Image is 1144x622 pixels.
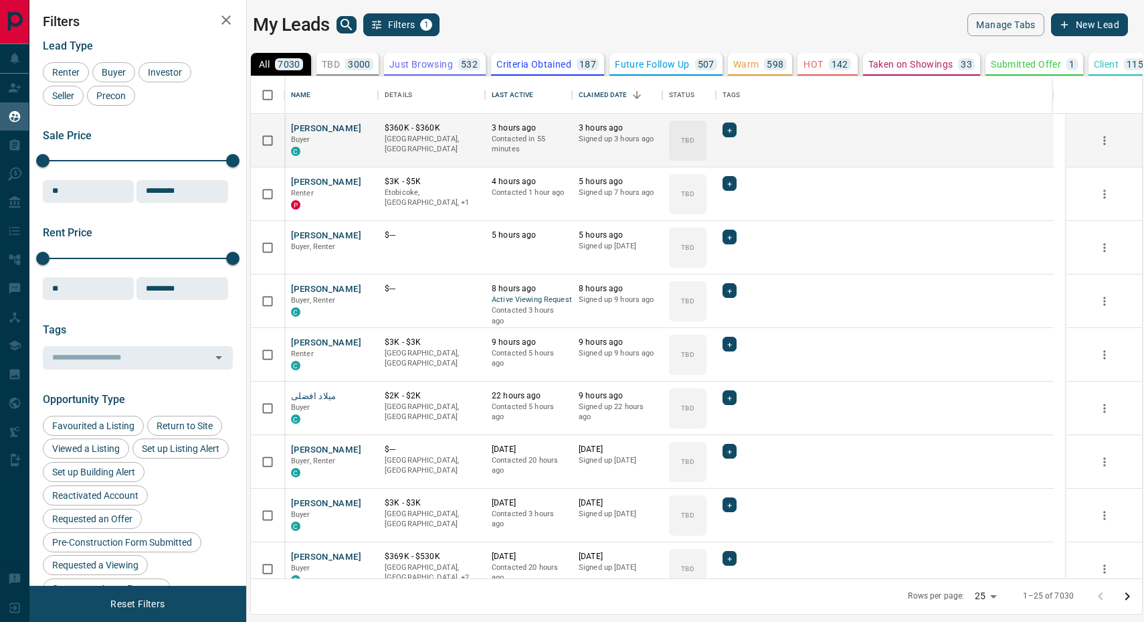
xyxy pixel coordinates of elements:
span: + [727,498,732,512]
p: Signed up 22 hours ago [579,402,656,422]
span: 1 [421,20,431,29]
span: + [727,177,732,190]
div: condos.ca [291,522,300,531]
button: search button [337,16,357,33]
span: Buyer [291,564,310,572]
span: + [727,230,732,244]
button: [PERSON_NAME] [291,283,361,296]
button: more [1094,291,1115,311]
p: Signed up 9 hours ago [579,348,656,359]
p: 8 hours ago [579,283,656,295]
p: $3K - $3K [385,497,478,509]
p: Contacted 5 hours ago [492,348,565,369]
span: Buyer [291,403,310,412]
p: TBD [681,296,694,306]
div: Requested a Viewing [43,555,148,575]
div: Status [669,76,694,114]
p: $--- [385,230,478,241]
button: [PERSON_NAME] [291,444,361,457]
span: Favourited a Listing [47,420,139,431]
div: Contact an Agent Request [43,578,171,599]
div: Status [662,76,716,114]
p: Contacted in 55 minutes [492,134,565,155]
p: Just Browsing [389,60,453,69]
p: Signed up 9 hours ago [579,295,656,305]
p: 3000 [348,60,371,69]
p: 4 hours ago [492,176,565,187]
p: Signed up 3 hours ago [579,134,656,145]
p: $3K - $3K [385,337,478,348]
p: Client [1094,60,1119,69]
span: Rent Price [43,226,92,239]
div: + [723,176,737,191]
h2: Filters [43,13,233,29]
span: Pre-Construction Form Submitted [47,537,197,548]
span: Return to Site [152,420,217,431]
div: Details [385,76,412,114]
div: + [723,444,737,459]
div: Claimed Date [579,76,628,114]
div: Tags [723,76,741,114]
div: Details [378,76,485,114]
p: All [259,60,270,69]
div: Last Active [485,76,572,114]
span: + [727,391,732,404]
div: condos.ca [291,468,300,477]
span: Buyer [97,67,130,78]
span: Precon [92,90,130,101]
span: + [727,284,732,297]
div: Reactivated Account [43,485,148,506]
div: Favourited a Listing [43,416,144,436]
p: $3K - $5K [385,176,478,187]
div: Investor [138,62,191,82]
p: Taken on Showings [868,60,953,69]
p: 115 [1127,60,1143,69]
p: 8 hours ago [492,283,565,295]
p: 507 [698,60,714,69]
span: + [727,123,732,137]
button: more [1094,184,1115,204]
div: condos.ca [291,307,300,317]
p: 3 hours ago [579,123,656,134]
p: TBD [681,457,694,467]
p: Criteria Obtained [496,60,571,69]
p: Rows per page: [908,591,964,602]
p: 532 [461,60,478,69]
div: Precon [87,86,135,106]
button: Sort [628,86,646,104]
button: more [1094,131,1115,151]
span: Renter [291,189,314,198]
p: TBD [322,60,340,69]
button: [PERSON_NAME] [291,123,361,135]
span: Investor [143,67,187,78]
p: Contacted 5 hours ago [492,402,565,422]
p: [GEOGRAPHIC_DATA], [GEOGRAPHIC_DATA] [385,509,478,530]
p: 7030 [278,60,300,69]
div: Return to Site [147,416,222,436]
span: Set up Listing Alert [137,443,224,454]
p: [DATE] [579,551,656,562]
span: Viewed a Listing [47,443,124,454]
div: property.ca [291,200,300,210]
div: Set up Building Alert [43,462,145,482]
p: TBD [681,242,694,252]
div: Renter [43,62,89,82]
p: $369K - $530K [385,551,478,562]
p: 1–25 of 7030 [1023,591,1074,602]
p: 142 [832,60,848,69]
p: [DATE] [579,444,656,455]
p: Signed up [DATE] [579,455,656,466]
p: 187 [579,60,596,69]
div: condos.ca [291,361,300,370]
p: 22 hours ago [492,390,565,402]
p: TBD [681,510,694,520]
div: Requested an Offer [43,509,142,529]
p: [GEOGRAPHIC_DATA], [GEOGRAPHIC_DATA] [385,134,478,155]
span: + [727,445,732,458]
p: [DATE] [492,497,565,509]
div: + [723,123,737,137]
p: 5 hours ago [579,230,656,241]
span: + [727,552,732,565]
p: Signed up [DATE] [579,509,656,520]
span: Renter [291,349,314,358]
